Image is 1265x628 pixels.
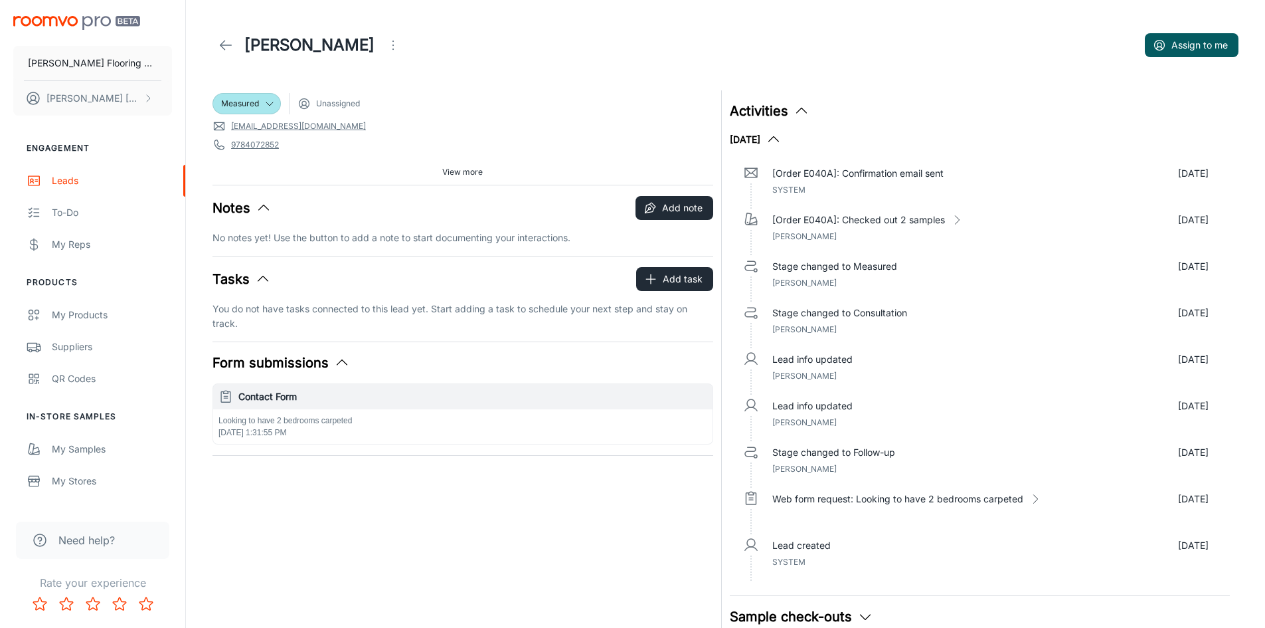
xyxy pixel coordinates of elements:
button: Rate 1 star [27,591,53,617]
p: [DATE] [1178,306,1209,320]
p: Lead created [772,538,831,553]
button: [PERSON_NAME] Flooring Center [13,46,172,80]
div: To-do [52,205,172,220]
button: Rate 2 star [53,591,80,617]
div: Measured [212,93,281,114]
p: No notes yet! Use the button to add a note to start documenting your interactions. [212,231,713,245]
p: You do not have tasks connected to this lead yet. Start adding a task to schedule your next step ... [212,302,713,331]
a: 9784072852 [231,139,279,151]
p: [DATE] [1178,352,1209,367]
button: Rate 3 star [80,591,106,617]
h6: Contact Form [238,389,707,404]
button: View more [437,162,488,182]
p: Stage changed to Follow-up [772,445,895,460]
button: Add task [636,267,713,291]
span: Need help? [58,532,115,548]
span: System [772,557,805,567]
span: [PERSON_NAME] [772,417,837,427]
p: Stage changed to Measured [772,259,897,274]
p: [PERSON_NAME] [PERSON_NAME] [46,91,140,106]
button: Tasks [212,269,271,289]
button: Form submissions [212,353,350,373]
button: Assign to me [1145,33,1238,57]
span: [PERSON_NAME] [772,278,837,288]
p: Lead info updated [772,399,853,413]
span: [PERSON_NAME] [772,231,837,241]
p: Web form request: Looking to have 2 bedrooms carpeted [772,492,1023,506]
div: QR Codes [52,371,172,386]
p: Rate your experience [11,575,175,591]
div: Leads [52,173,172,188]
button: Sample check-outs [730,607,873,627]
button: Activities [730,101,809,121]
p: [DATE] [1178,399,1209,413]
span: View more [442,166,483,178]
p: Lead info updated [772,352,853,367]
button: Notes [212,198,272,218]
p: [Order E040A]: Confirmation email sent [772,166,944,181]
button: Add note [635,196,713,220]
span: System [772,185,805,195]
span: Unassigned [316,98,360,110]
h1: [PERSON_NAME] [244,33,375,57]
p: [DATE] [1178,166,1209,181]
p: [DATE] [1178,445,1209,460]
div: My Products [52,308,172,322]
button: Rate 5 star [133,591,159,617]
p: Stage changed to Consultation [772,306,907,320]
p: [DATE] [1178,492,1209,506]
p: [DATE] [1178,538,1209,553]
button: [PERSON_NAME] [PERSON_NAME] [13,81,172,116]
div: My Reps [52,237,172,252]
a: [EMAIL_ADDRESS][DOMAIN_NAME] [231,120,366,132]
p: [PERSON_NAME] Flooring Center [28,56,157,70]
button: Contact FormLooking to have 2 bedrooms carpeted[DATE] 1:31:55 PM [213,384,713,444]
button: [DATE] [730,132,782,148]
div: My Samples [52,442,172,457]
span: [PERSON_NAME] [772,371,837,381]
p: [DATE] [1178,259,1209,274]
button: Open menu [380,32,406,58]
div: Suppliers [52,340,172,354]
p: Looking to have 2 bedrooms carpeted [218,415,707,427]
span: [DATE] 1:31:55 PM [218,428,287,437]
p: [Order E040A]: Checked out 2 samples [772,213,945,227]
p: [DATE] [1178,213,1209,227]
img: Roomvo PRO Beta [13,16,140,30]
span: [PERSON_NAME] [772,324,837,334]
span: Measured [221,98,259,110]
div: My Stores [52,474,172,488]
span: [PERSON_NAME] [772,464,837,474]
button: Rate 4 star [106,591,133,617]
